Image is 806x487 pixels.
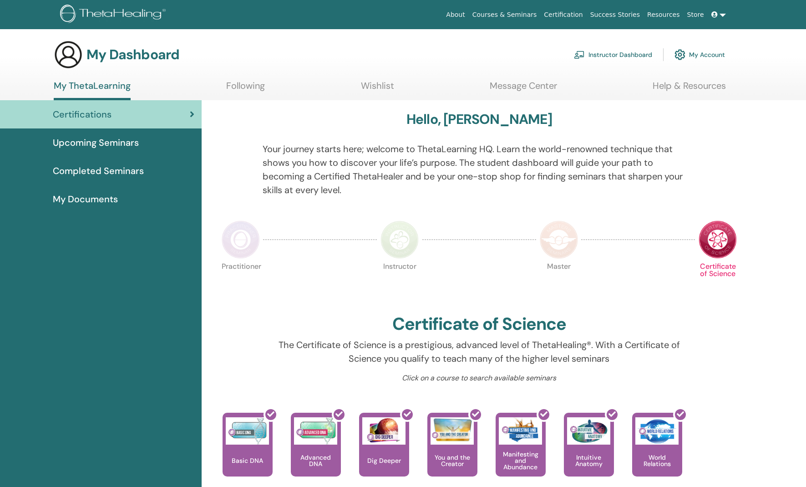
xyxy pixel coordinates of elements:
[53,164,144,178] span: Completed Seminars
[574,45,652,65] a: Instructor Dashboard
[362,417,406,445] img: Dig Deeper
[380,263,419,301] p: Instructor
[644,6,684,23] a: Resources
[54,80,131,100] a: My ThetaLearning
[567,417,610,445] img: Intuitive Anatomy
[699,220,737,259] img: Certificate of Science
[222,263,260,301] p: Practitioner
[490,80,557,98] a: Message Center
[361,80,394,98] a: Wishlist
[392,314,566,335] h2: Certificate of Science
[60,5,169,25] img: logo.png
[427,454,477,467] p: You and the Creator
[587,6,644,23] a: Success Stories
[226,80,265,98] a: Following
[469,6,541,23] a: Courses & Seminars
[226,417,269,445] img: Basic DNA
[574,51,585,59] img: chalkboard-teacher.svg
[406,111,552,128] h3: Hello, [PERSON_NAME]
[263,142,696,197] p: Your journey starts here; welcome to ThetaLearning HQ. Learn the world-renowned technique that sh...
[674,45,725,65] a: My Account
[540,6,586,23] a: Certification
[53,108,112,121] span: Certifications
[53,192,118,206] span: My Documents
[364,457,405,464] p: Dig Deeper
[653,80,726,98] a: Help & Resources
[632,454,682,467] p: World Relations
[263,338,696,365] p: The Certificate of Science is a prestigious, advanced level of ThetaHealing®. With a Certificate ...
[699,263,737,301] p: Certificate of Science
[499,417,542,445] img: Manifesting and Abundance
[684,6,708,23] a: Store
[635,417,679,445] img: World Relations
[431,417,474,442] img: You and the Creator
[540,220,578,259] img: Master
[86,46,179,63] h3: My Dashboard
[380,220,419,259] img: Instructor
[222,220,260,259] img: Practitioner
[496,451,546,470] p: Manifesting and Abundance
[564,454,614,467] p: Intuitive Anatomy
[54,40,83,69] img: generic-user-icon.jpg
[53,136,139,149] span: Upcoming Seminars
[263,373,696,384] p: Click on a course to search available seminars
[674,47,685,62] img: cog.svg
[540,263,578,301] p: Master
[291,454,341,467] p: Advanced DNA
[442,6,468,23] a: About
[294,417,337,445] img: Advanced DNA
